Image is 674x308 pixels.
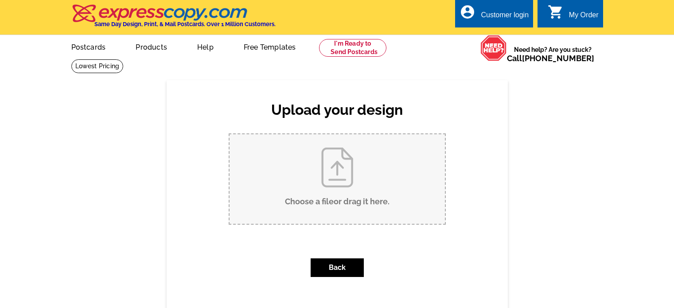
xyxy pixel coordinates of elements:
div: Customer login [481,11,529,23]
a: [PHONE_NUMBER] [522,54,594,63]
button: Back [311,258,364,277]
a: Same Day Design, Print, & Mail Postcards. Over 1 Million Customers. [71,11,276,27]
a: account_circle Customer login [460,10,529,21]
iframe: LiveChat chat widget [549,280,674,308]
span: Call [507,54,594,63]
span: Need help? Are you stuck? [507,45,599,63]
div: My Order [569,11,599,23]
h2: Upload your design [220,101,455,118]
a: Free Templates [230,36,310,57]
h4: Same Day Design, Print, & Mail Postcards. Over 1 Million Customers. [94,21,276,27]
a: Products [121,36,181,57]
a: shopping_cart My Order [548,10,599,21]
img: help [480,35,507,61]
a: Help [183,36,228,57]
i: shopping_cart [548,4,564,20]
a: Postcards [57,36,120,57]
i: account_circle [460,4,475,20]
